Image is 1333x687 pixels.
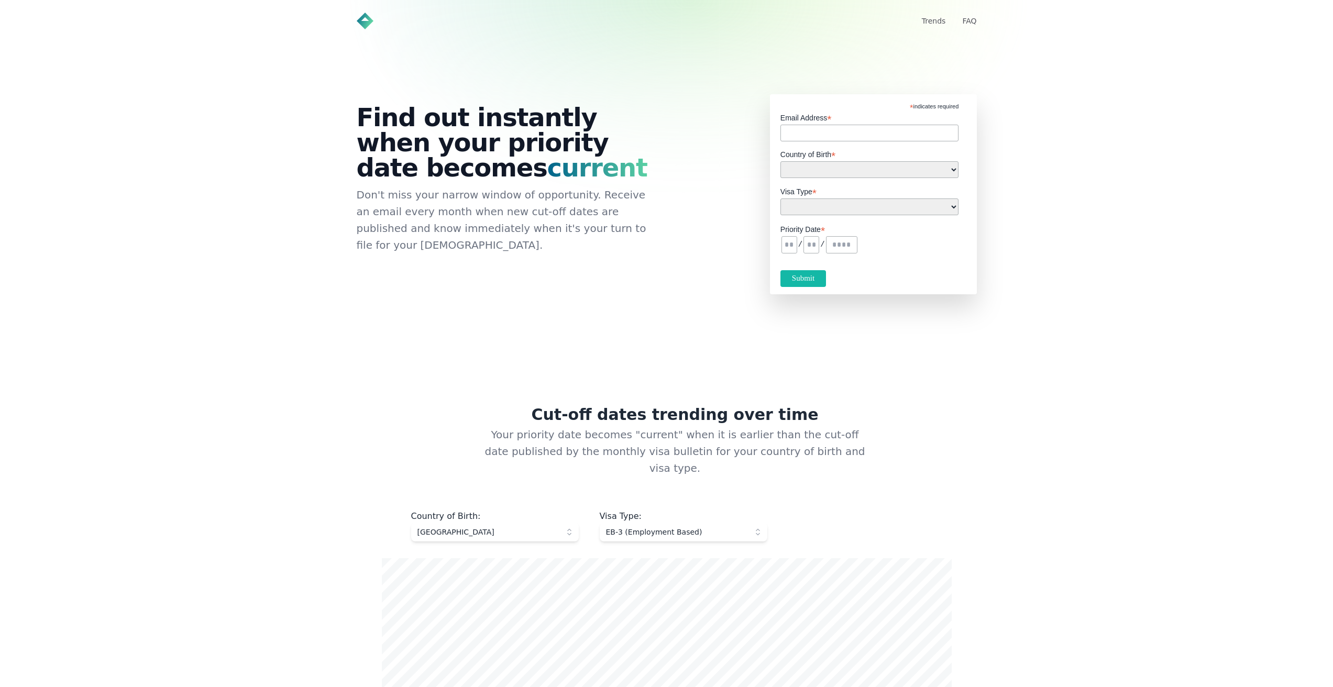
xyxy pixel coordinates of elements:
a: Trends [922,17,946,25]
span: current [547,153,647,182]
label: Priority Date [780,222,966,235]
pre: / [798,240,802,249]
input: Submit [780,270,826,287]
label: Country of Birth [780,147,959,160]
div: Country of Birth : [411,510,579,523]
div: Visa Type : [600,510,767,523]
label: Visa Type [780,184,959,197]
button: [GEOGRAPHIC_DATA] [411,523,579,541]
span: [GEOGRAPHIC_DATA] [417,527,558,537]
pre: / [820,240,824,249]
h2: Cut-off dates trending over time [382,405,952,426]
label: Email Address [780,110,959,123]
p: Don't miss your narrow window of opportunity. Receive an email every month when new cut-off dates... [357,186,658,253]
div: indicates required [780,94,959,110]
a: FAQ [962,17,976,25]
h1: Find out instantly when your priority date becomes [357,105,658,180]
p: Your priority date becomes "current" when it is earlier than the cut-off date published by the mo... [466,426,868,510]
span: EB-3 (Employment Based) [606,527,746,537]
button: EB-3 (Employment Based) [600,523,767,541]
